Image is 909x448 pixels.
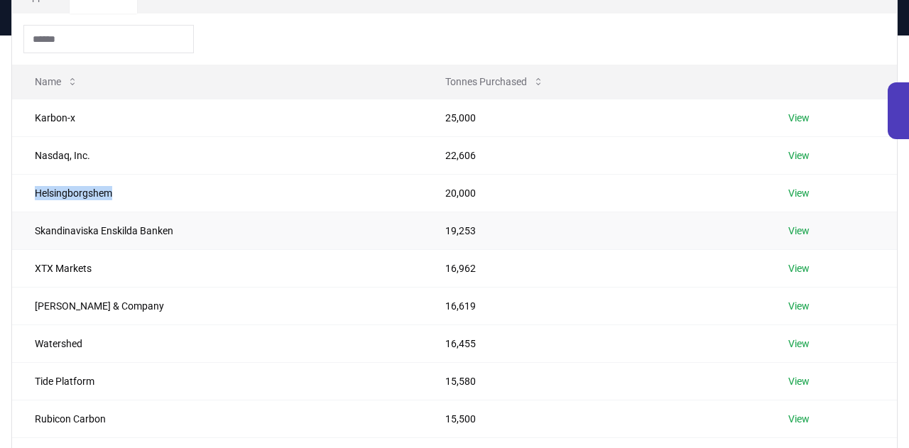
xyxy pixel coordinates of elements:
[788,412,810,426] a: View
[12,136,423,174] td: Nasdaq, Inc.
[434,67,555,96] button: Tonnes Purchased
[788,374,810,388] a: View
[12,174,423,212] td: Helsingborgshem
[423,362,766,400] td: 15,580
[423,136,766,174] td: 22,606
[23,67,89,96] button: Name
[423,249,766,287] td: 16,962
[12,324,423,362] td: Watershed
[788,261,810,275] a: View
[788,337,810,351] a: View
[788,186,810,200] a: View
[423,287,766,324] td: 16,619
[12,212,423,249] td: Skandinaviska Enskilda Banken
[12,99,423,136] td: Karbon-x
[423,400,766,437] td: 15,500
[788,299,810,313] a: View
[12,287,423,324] td: [PERSON_NAME] & Company
[12,362,423,400] td: Tide Platform
[423,212,766,249] td: 19,253
[788,224,810,238] a: View
[423,174,766,212] td: 20,000
[12,249,423,287] td: XTX Markets
[788,148,810,163] a: View
[423,99,766,136] td: 25,000
[423,324,766,362] td: 16,455
[12,400,423,437] td: Rubicon Carbon
[788,111,810,125] a: View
